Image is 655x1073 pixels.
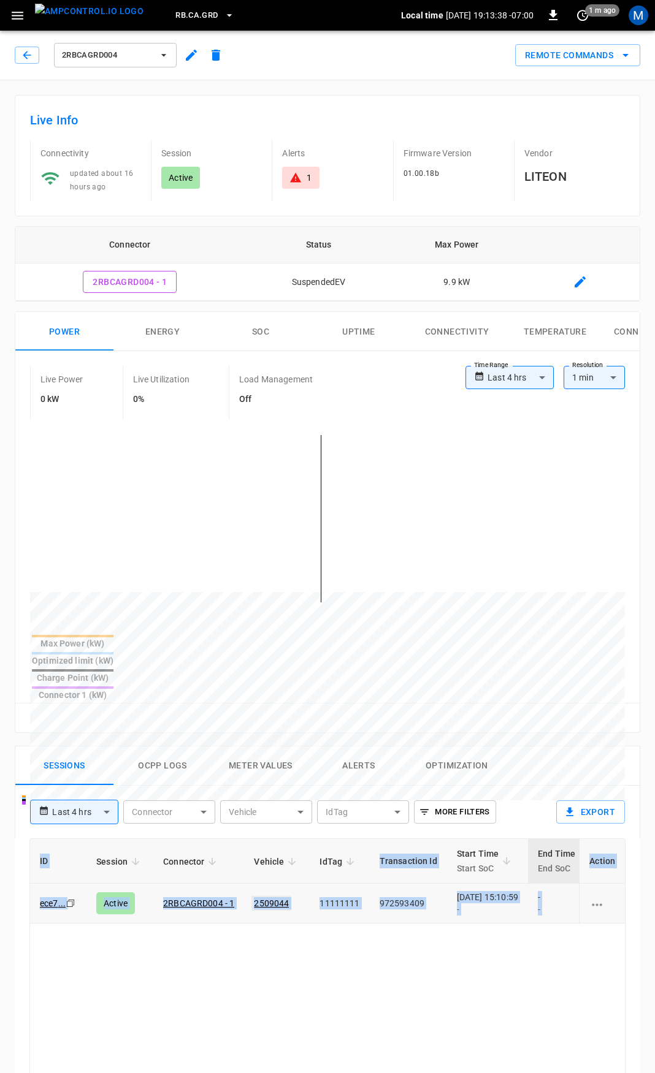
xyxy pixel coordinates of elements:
[245,227,393,264] th: Status
[538,846,591,876] span: End TimeEnd SoC
[564,366,625,389] div: 1 min
[239,393,313,406] h6: Off
[212,312,310,351] button: SOC
[401,9,443,21] p: Local time
[40,147,141,159] p: Connectivity
[474,360,508,370] label: Time Range
[515,44,640,67] button: Remote Commands
[133,373,190,385] p: Live Utilization
[169,172,193,184] p: Active
[408,746,506,786] button: Optimization
[83,271,177,294] button: 2RBCAGRD004 - 1
[254,854,300,869] span: Vehicle
[506,312,604,351] button: Temperature
[30,839,86,884] th: ID
[62,48,153,63] span: 2RBCAGRD004
[15,746,113,786] button: Sessions
[320,854,358,869] span: IdTag
[212,746,310,786] button: Meter Values
[170,4,239,28] button: RB.CA.GRD
[310,746,408,786] button: Alerts
[133,393,190,406] h6: 0%
[414,800,496,824] button: More Filters
[579,839,625,884] th: Action
[524,147,625,159] p: Vendor
[35,4,144,19] img: ampcontrol.io logo
[40,393,83,406] h6: 0 kW
[446,9,534,21] p: [DATE] 19:13:38 -07:00
[310,312,408,351] button: Uptime
[629,6,648,25] div: profile-icon
[585,4,619,17] span: 1 m ago
[589,897,615,909] div: charging session options
[40,373,83,385] p: Live Power
[457,846,499,876] div: Start Time
[30,110,625,130] h6: Live Info
[15,312,113,351] button: Power
[239,373,313,385] p: Load Management
[15,227,640,301] table: connector table
[393,227,521,264] th: Max Power
[15,227,245,264] th: Connector
[54,43,177,67] button: 2RBCAGRD004
[538,846,575,876] div: End Time
[370,839,447,884] th: Transaction Id
[457,861,499,876] p: Start SoC
[457,846,515,876] span: Start TimeStart SoC
[245,264,393,301] td: SuspendedEV
[524,167,625,186] h6: LITEON
[404,169,440,178] span: 01.00.18b
[515,44,640,67] div: remote commands options
[538,861,575,876] p: End SoC
[572,360,603,370] label: Resolution
[282,147,383,159] p: Alerts
[556,800,625,824] button: Export
[96,854,144,869] span: Session
[113,746,212,786] button: Ocpp logs
[404,147,504,159] p: Firmware Version
[307,172,312,184] div: 1
[573,6,592,25] button: set refresh interval
[393,264,521,301] td: 9.9 kW
[408,312,506,351] button: Connectivity
[175,9,218,23] span: RB.CA.GRD
[70,169,133,191] span: updated about 16 hours ago
[161,147,262,159] p: Session
[488,366,554,389] div: Last 4 hrs
[52,800,118,824] div: Last 4 hrs
[163,854,220,869] span: Connector
[113,312,212,351] button: Energy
